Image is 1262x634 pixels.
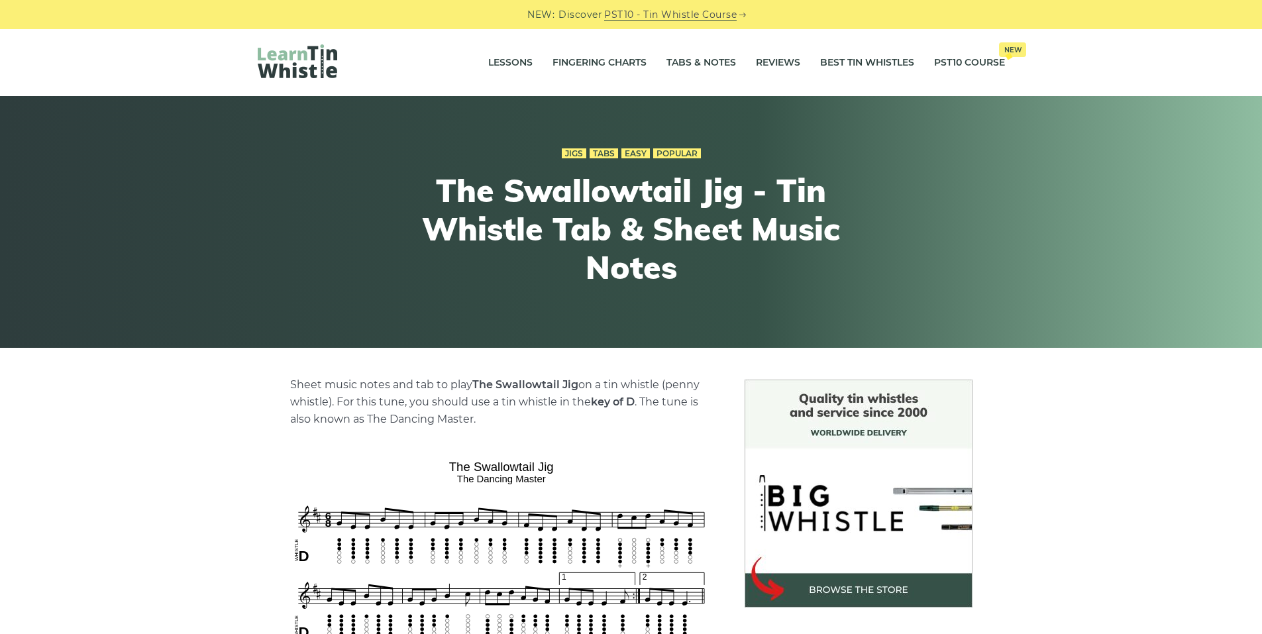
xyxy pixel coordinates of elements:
[590,148,618,159] a: Tabs
[290,376,713,428] p: Sheet music notes and tab to play on a tin whistle (penny whistle). For this tune, you should use...
[552,46,647,79] a: Fingering Charts
[653,148,701,159] a: Popular
[666,46,736,79] a: Tabs & Notes
[488,46,533,79] a: Lessons
[756,46,800,79] a: Reviews
[388,172,875,286] h1: The Swallowtail Jig - Tin Whistle Tab & Sheet Music Notes
[258,44,337,78] img: LearnTinWhistle.com
[820,46,914,79] a: Best Tin Whistles
[934,46,1005,79] a: PST10 CourseNew
[562,148,586,159] a: Jigs
[745,380,973,608] img: BigWhistle Tin Whistle Store
[621,148,650,159] a: Easy
[591,396,635,408] strong: key of D
[472,378,578,391] strong: The Swallowtail Jig
[999,42,1026,57] span: New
